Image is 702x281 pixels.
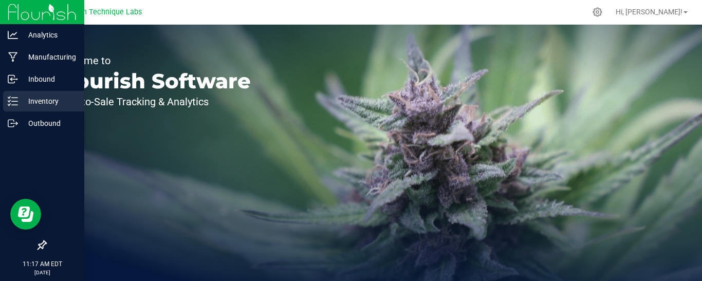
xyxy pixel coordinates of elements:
[68,8,142,16] span: Clean Technique Labs
[8,52,18,62] inline-svg: Manufacturing
[18,95,80,107] p: Inventory
[56,71,251,91] p: Flourish Software
[56,55,251,66] p: Welcome to
[8,30,18,40] inline-svg: Analytics
[18,51,80,63] p: Manufacturing
[8,118,18,128] inline-svg: Outbound
[591,7,604,17] div: Manage settings
[18,73,80,85] p: Inbound
[616,8,682,16] span: Hi, [PERSON_NAME]!
[56,97,251,107] p: Seed-to-Sale Tracking & Analytics
[18,117,80,129] p: Outbound
[8,96,18,106] inline-svg: Inventory
[5,269,80,276] p: [DATE]
[8,74,18,84] inline-svg: Inbound
[5,259,80,269] p: 11:17 AM EDT
[18,29,80,41] p: Analytics
[10,199,41,230] iframe: Resource center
